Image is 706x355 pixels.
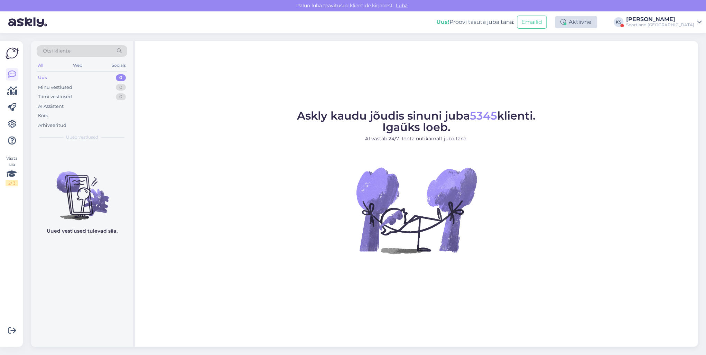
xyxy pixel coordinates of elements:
b: Uus! [436,19,449,25]
div: 2 / 3 [6,180,18,186]
div: Arhiveeritud [38,122,66,129]
span: 5345 [470,109,497,122]
div: 0 [116,74,126,81]
div: [PERSON_NAME] [626,17,694,22]
div: Vaata siia [6,155,18,186]
img: No Chat active [354,148,479,272]
div: Aktiivne [555,16,597,28]
div: Sportland [GEOGRAPHIC_DATA] [626,22,694,28]
div: All [37,61,45,70]
img: Askly Logo [6,47,19,60]
a: [PERSON_NAME]Sportland [GEOGRAPHIC_DATA] [626,17,702,28]
div: 0 [116,84,126,91]
div: Web [72,61,84,70]
div: Minu vestlused [38,84,72,91]
div: Tiimi vestlused [38,93,72,100]
button: Emailid [517,16,547,29]
div: KS [614,17,623,27]
span: Luba [394,2,410,9]
span: Uued vestlused [66,134,98,140]
div: AI Assistent [38,103,64,110]
span: Askly kaudu jõudis sinuni juba klienti. Igaüks loeb. [297,109,536,134]
div: Uus [38,74,47,81]
p: AI vastab 24/7. Tööta nutikamalt juba täna. [297,135,536,142]
div: Kõik [38,112,48,119]
div: Proovi tasuta juba täna: [436,18,514,26]
p: Uued vestlused tulevad siia. [47,227,118,235]
span: Otsi kliente [43,47,71,55]
img: No chats [31,159,133,221]
div: Socials [110,61,127,70]
div: 0 [116,93,126,100]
